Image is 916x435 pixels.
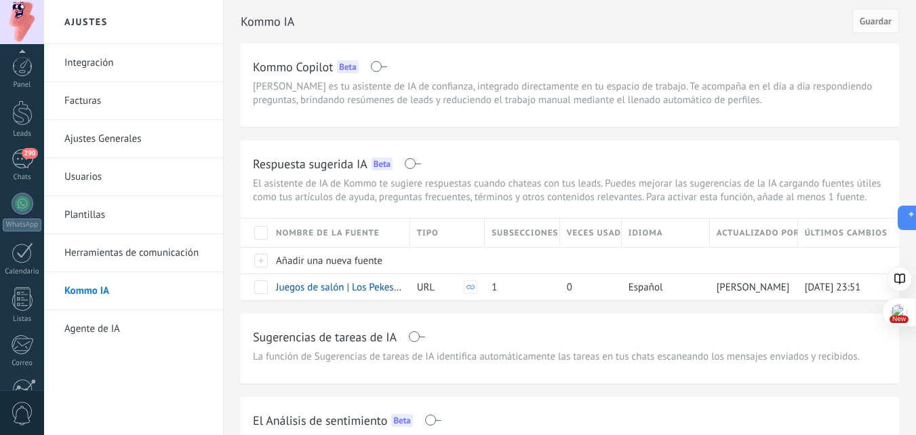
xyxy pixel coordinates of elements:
[269,219,410,247] div: Nombre de la fuente
[391,414,412,427] div: Beta
[44,272,223,310] li: Kommo IA
[860,16,892,26] span: Guardar
[276,281,442,294] span: Juegos de salón | Los Pekes Hurlingam
[417,281,435,294] span: URL
[44,196,223,234] li: Plantillas
[44,234,223,272] li: Herramientas de comunicación
[253,412,387,429] h2: El Análisis de sentimiento
[567,281,572,294] span: 0
[44,310,223,347] li: Agente de IA
[410,274,479,300] div: URL
[492,281,497,294] span: 1
[241,8,852,35] h2: Kommo IA
[337,60,358,73] div: Beta
[798,219,899,247] div: Últimos cambios
[3,219,41,231] div: WhatsApp
[44,44,223,82] li: Integración
[3,267,42,276] div: Calendario
[44,158,223,196] li: Usuarios
[3,359,42,368] div: Correo
[64,120,210,158] a: Ajustes Generales
[253,58,333,75] h2: Kommo Copilot
[805,281,861,294] span: [DATE] 23:51
[64,82,210,120] a: Facturas
[560,274,615,300] div: 0
[22,148,37,159] span: 290
[3,173,42,182] div: Chats
[276,254,382,267] span: Añadir una nueva fuente
[64,272,210,310] a: Kommo IA
[44,82,223,120] li: Facturas
[269,274,403,300] div: Juegos de salón | Los Pekes Hurlingam
[710,219,797,247] div: Actualizado por
[798,274,885,300] div: Ayer 23:51
[64,310,210,348] a: Agente de IA
[717,281,790,294] span: [PERSON_NAME]
[622,274,703,300] div: Español
[64,196,210,234] a: Plantillas
[253,350,860,364] span: La función de Sugerencias de tareas de IA identifica automáticamente las tareas en tus chats esca...
[622,219,709,247] div: Idioma
[410,219,485,247] div: Tipo
[3,130,42,138] div: Leads
[710,274,791,300] div: Mariano Gini
[253,177,887,204] span: El asistente de IA de Kommo te sugiere respuestas cuando chateas con tus leads. Puedes mejorar la...
[253,155,367,172] h2: Respuesta sugerida IA
[64,158,210,196] a: Usuarios
[64,44,210,82] a: Integración
[852,9,899,33] button: Guardar
[485,219,559,247] div: Subsecciones
[253,328,397,345] h2: Sugerencias de tareas de IA
[3,81,42,90] div: Panel
[253,80,887,107] span: [PERSON_NAME] es tu asistente de IA de confianza, integrado directamente en tu espacio de trabajo...
[372,157,393,170] div: Beta
[629,281,663,294] span: Español
[485,274,553,300] div: 1
[560,219,621,247] div: Veces usadas
[3,315,42,324] div: Listas
[44,120,223,158] li: Ajustes Generales
[64,234,210,272] a: Herramientas de comunicación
